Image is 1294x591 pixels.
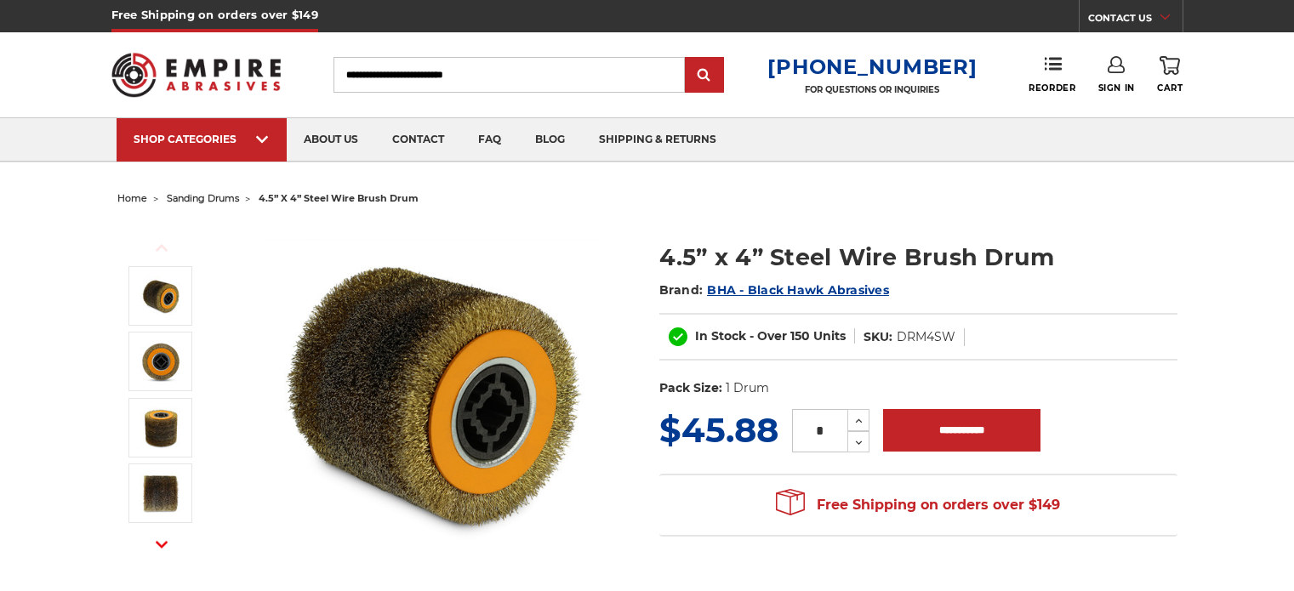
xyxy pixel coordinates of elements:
a: blog [518,118,582,162]
a: Reorder [1029,56,1075,93]
span: Sign In [1098,82,1135,94]
a: about us [287,118,375,162]
span: 150 [790,328,810,344]
p: FOR QUESTIONS OR INQUIRIES [767,84,977,95]
a: shipping & returns [582,118,733,162]
span: In Stock [695,328,746,344]
dt: SKU: [864,328,892,346]
button: Next [141,526,182,562]
img: quad key arbor steel wire brush drum [140,340,182,383]
span: Cart [1157,82,1183,94]
span: Free Shipping on orders over $149 [776,488,1060,522]
span: Brand: [659,282,704,298]
img: 4.5” x 4” Steel Wire Brush Drum [140,472,182,514]
img: round steel brushes industrial [140,406,182,449]
a: [PHONE_NUMBER] [767,54,977,79]
dt: Pack Size: [659,379,722,397]
a: BHA - Black Hawk Abrasives [707,282,889,298]
button: Previous [141,230,182,266]
a: faq [461,118,518,162]
span: Units [813,328,846,344]
img: 4.5 inch x 4 inch Abrasive steel wire brush [263,223,603,563]
span: $45.88 [659,409,778,451]
img: Empire Abrasives [111,42,282,108]
a: contact [375,118,461,162]
img: 4.5 inch x 4 inch Abrasive steel wire brush [140,275,182,317]
input: Submit [687,59,721,93]
a: Cart [1157,56,1183,94]
span: 4.5” x 4” steel wire brush drum [259,192,419,204]
a: CONTACT US [1088,9,1183,32]
h1: 4.5” x 4” Steel Wire Brush Drum [659,241,1177,274]
div: SHOP CATEGORIES [134,133,270,145]
dd: 1 Drum [726,379,769,397]
span: - Over [750,328,787,344]
a: sanding drums [167,192,239,204]
a: home [117,192,147,204]
span: Reorder [1029,82,1075,94]
dd: DRM4SW [897,328,955,346]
